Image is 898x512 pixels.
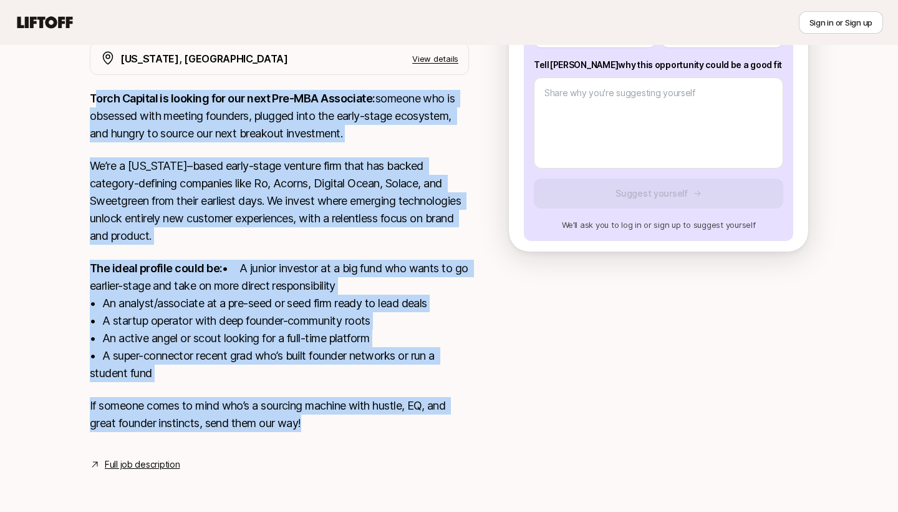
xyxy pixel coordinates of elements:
[412,52,458,65] p: View details
[120,51,288,67] p: [US_STATE], [GEOGRAPHIC_DATA]
[534,219,783,231] p: We’ll ask you to log in or sign up to suggest yourself
[90,260,469,382] p: • A junior investor at a big fund who wants to go earlier-stage and take on more direct responsib...
[90,397,469,432] p: If someone comes to mind who’s a sourcing machine with hustle, EQ, and great founder instincts, s...
[534,57,783,72] p: Tell [PERSON_NAME] why this opportunity could be a good fit
[90,90,469,142] p: someone who is obsessed with meeting founders, plugged into the early-stage ecosystem, and hungry...
[90,262,222,275] strong: The ideal profile could be:
[90,92,375,105] strong: Torch Capital is looking for our next Pre-MBA Associate:
[799,11,883,34] button: Sign in or Sign up
[105,457,180,472] a: Full job description
[90,157,469,245] p: We’re a [US_STATE]–based early-stage venture firm that has backed category-defining companies lik...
